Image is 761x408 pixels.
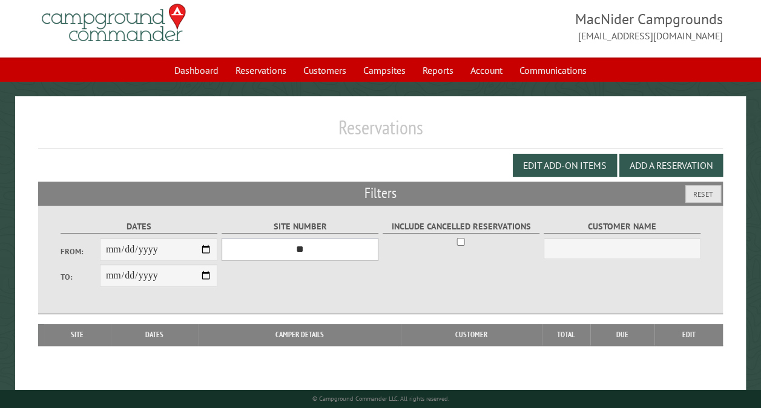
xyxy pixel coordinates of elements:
small: © Campground Commander LLC. All rights reserved. [312,395,449,403]
a: Communications [512,59,594,82]
th: Camper Details [198,324,401,346]
button: Edit Add-on Items [513,154,617,177]
label: Include Cancelled Reservations [383,220,539,234]
button: Add a Reservation [619,154,723,177]
th: Customer [401,324,541,346]
label: Site Number [222,220,378,234]
a: Reports [415,59,461,82]
label: To: [61,271,100,283]
th: Edit [654,324,723,346]
label: From: [61,246,100,257]
th: Due [590,324,654,346]
th: Dates [111,324,198,346]
a: Account [463,59,510,82]
button: Reset [685,185,721,203]
a: Customers [296,59,354,82]
span: MacNider Campgrounds [EMAIL_ADDRESS][DOMAIN_NAME] [381,9,723,43]
h2: Filters [38,182,723,205]
th: Site [44,324,111,346]
a: Campsites [356,59,413,82]
a: Reservations [228,59,294,82]
a: Dashboard [167,59,226,82]
label: Dates [61,220,217,234]
label: Customer Name [544,220,700,234]
th: Total [542,324,590,346]
h1: Reservations [38,116,723,149]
